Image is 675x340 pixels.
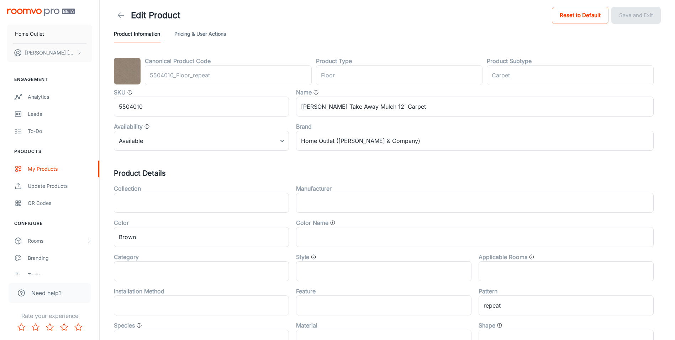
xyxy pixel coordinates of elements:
svg: Product name [313,89,319,95]
label: Shape [479,321,495,330]
label: Brand [296,122,312,131]
div: To-do [28,127,92,135]
label: Manufacturer [296,184,332,193]
svg: Value that determines whether the product is available, discontinued, or out of stock [144,124,150,129]
div: Branding [28,254,92,262]
label: Product Subtype [487,57,532,65]
svg: Product species, such as "Oak" [136,323,142,328]
label: Installation Method [114,287,164,295]
label: SKU [114,88,126,97]
h1: Edit Product [131,9,180,22]
button: Product Information [114,25,160,42]
svg: The type of rooms this product can be applied to [529,254,534,260]
label: Color [114,218,129,227]
svg: Shape of the product, such as "Rectangle", "Runner" [497,323,502,328]
span: Need help? [31,289,62,297]
label: Canonical Product Code [145,57,211,65]
div: Texts [28,271,92,279]
div: Rooms [28,237,86,245]
h5: Product Details [114,168,661,179]
label: Color Name [296,218,328,227]
div: Analytics [28,93,92,101]
p: Home Outlet [15,30,44,38]
img: Shaw Take Away Mulch 12' Carpet [114,58,141,84]
label: Material [296,321,317,330]
label: Feature [296,287,316,295]
label: Style [296,253,309,261]
div: Update Products [28,182,92,190]
label: Name [296,88,312,97]
p: Rate your experience [6,311,94,320]
label: Applicable Rooms [479,253,527,261]
svg: SKU for the product [127,89,133,95]
label: Collection [114,184,141,193]
div: My Products [28,165,92,173]
label: Category [114,253,139,261]
svg: General color categories. i.e Cloud, Eclipse, Gallery Opening [330,220,336,226]
button: Rate 4 star [57,320,71,334]
button: Rate 2 star [28,320,43,334]
div: Leads [28,110,92,118]
label: Species [114,321,135,330]
div: Available [114,131,289,151]
p: [PERSON_NAME] [PERSON_NAME] [25,49,75,57]
label: Pattern [479,287,497,295]
button: Home Outlet [7,25,92,43]
svg: Product style, such as "Traditional" or "Minimalist" [311,254,316,260]
button: Reset to Default [552,7,608,24]
label: Availability [114,122,143,131]
button: Pricing & User Actions [174,25,226,42]
button: Rate 5 star [71,320,85,334]
img: Roomvo PRO Beta [7,9,75,16]
div: QR Codes [28,199,92,207]
label: Product Type [316,57,352,65]
button: [PERSON_NAME] [PERSON_NAME] [7,43,92,62]
button: Rate 1 star [14,320,28,334]
button: Rate 3 star [43,320,57,334]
